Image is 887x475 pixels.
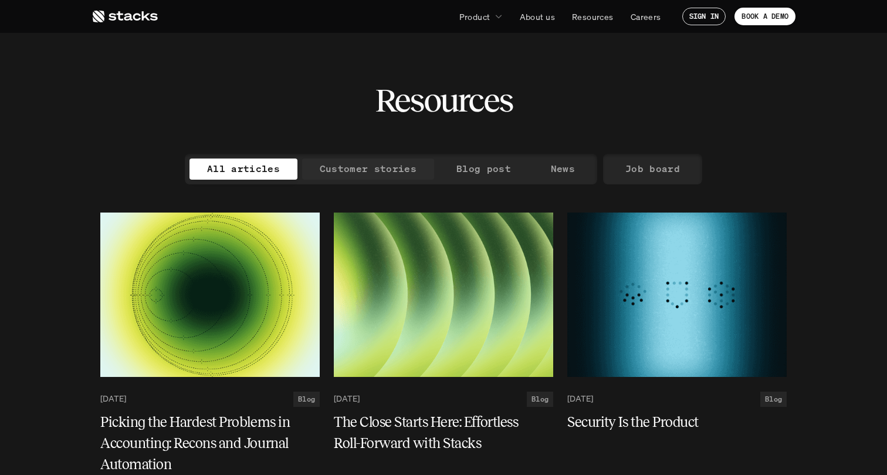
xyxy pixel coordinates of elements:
[572,11,614,23] p: Resources
[682,8,726,25] a: SIGN IN
[567,394,593,404] p: [DATE]
[567,392,787,407] a: [DATE]Blog
[742,12,788,21] p: BOOK A DEMO
[765,395,782,403] h2: Blog
[567,412,787,433] a: Security Is the Product
[456,160,511,177] p: Blog post
[302,159,434,180] a: Customer stories
[334,394,360,404] p: [DATE]
[624,6,668,27] a: Careers
[567,412,773,433] h5: Security Is the Product
[625,160,680,177] p: Job board
[533,159,593,180] a: News
[551,160,575,177] p: News
[608,159,698,180] a: Job board
[100,412,320,475] a: Picking the Hardest Problems in Accounting: Recons and Journal Automation
[513,6,562,27] a: About us
[189,159,297,180] a: All articles
[689,12,719,21] p: SIGN IN
[631,11,661,23] p: Careers
[734,8,795,25] a: BOOK A DEMO
[520,11,555,23] p: About us
[531,395,549,403] h2: Blog
[375,82,513,119] h2: Resources
[207,160,280,177] p: All articles
[176,53,226,62] a: Privacy Policy
[459,11,490,23] p: Product
[334,412,553,454] a: The Close Starts Here: Effortless Roll-Forward with Stacks
[100,412,306,475] h5: Picking the Hardest Problems in Accounting: Recons and Journal Automation
[439,159,529,180] a: Blog post
[298,395,315,403] h2: Blog
[320,160,417,177] p: Customer stories
[100,392,320,407] a: [DATE]Blog
[565,6,621,27] a: Resources
[100,394,126,404] p: [DATE]
[334,412,539,454] h5: The Close Starts Here: Effortless Roll-Forward with Stacks
[334,392,553,407] a: [DATE]Blog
